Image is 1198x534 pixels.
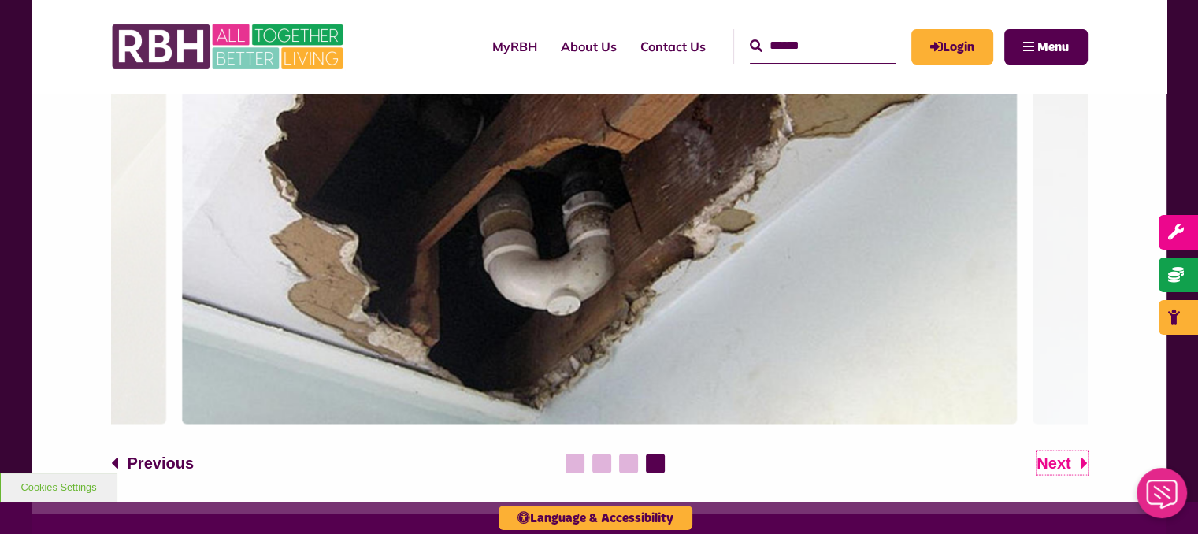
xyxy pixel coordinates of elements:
[911,29,993,65] a: MyRBH
[499,506,692,530] button: Language & Accessibility
[1037,451,1070,474] span: Next
[480,25,549,68] a: MyRBH
[750,29,896,63] input: Search
[549,25,629,68] a: About Us
[592,454,611,473] button: 2 of 4
[1127,463,1198,534] iframe: Netcall Web Assistant for live chat
[566,454,584,473] button: 1 of 4
[1037,451,1087,474] button: Next
[619,454,638,473] button: 3 of 4
[111,16,347,77] img: RBH
[128,451,194,474] span: Previous
[111,451,194,474] button: Previous
[1004,29,1088,65] button: Navigation
[629,25,718,68] a: Contact Us
[646,454,665,473] button: 4 of 4
[1037,41,1069,54] span: Menu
